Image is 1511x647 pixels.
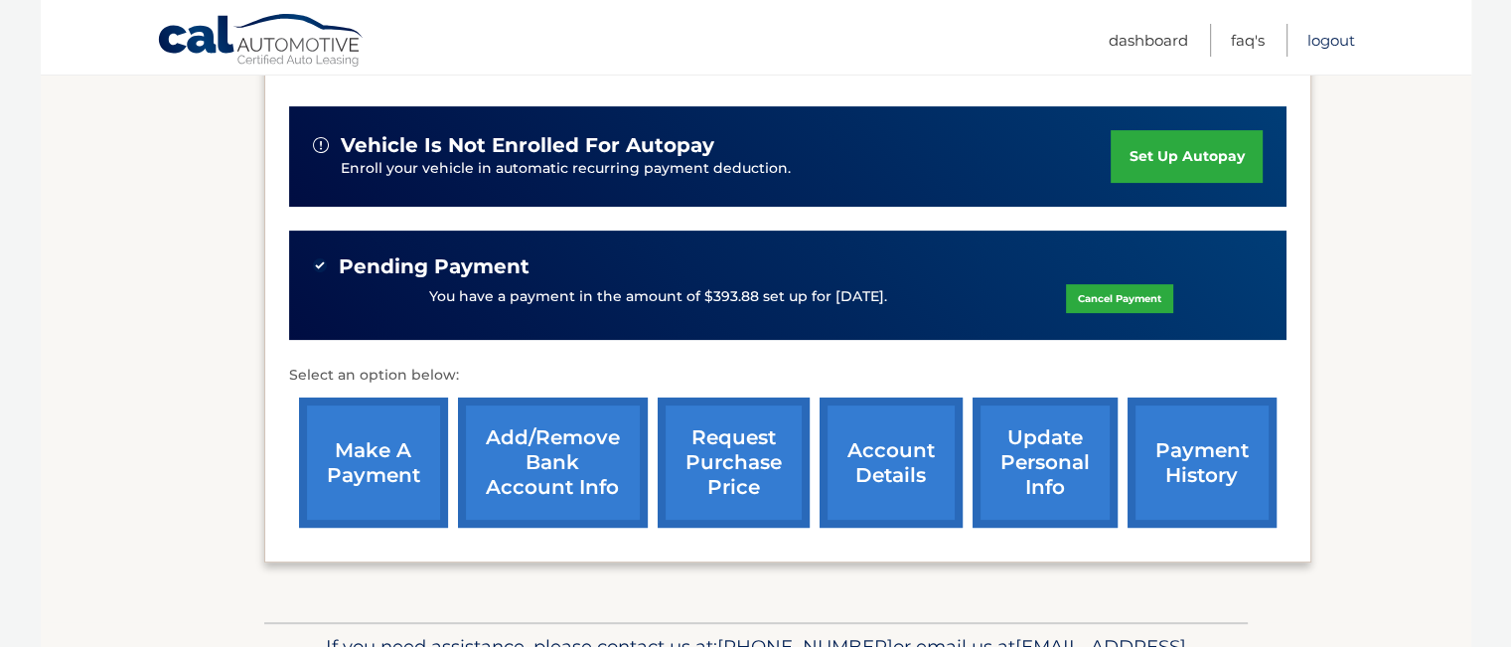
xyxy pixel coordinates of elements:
p: You have a payment in the amount of $393.88 set up for [DATE]. [429,286,887,308]
p: Select an option below: [289,364,1286,388]
a: Cancel Payment [1066,284,1173,313]
a: make a payment [299,398,448,528]
p: Enroll your vehicle in automatic recurring payment deduction. [341,158,1112,180]
img: check-green.svg [313,258,327,272]
a: update personal info [973,398,1118,528]
a: Logout [1307,24,1355,57]
a: FAQ's [1231,24,1265,57]
span: Pending Payment [339,254,529,279]
a: Add/Remove bank account info [458,398,648,528]
a: account details [820,398,963,528]
span: vehicle is not enrolled for autopay [341,133,714,158]
a: set up autopay [1111,130,1262,183]
a: Dashboard [1109,24,1188,57]
a: Cal Automotive [157,13,366,71]
a: request purchase price [658,398,810,528]
img: alert-white.svg [313,137,329,153]
a: payment history [1128,398,1277,528]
